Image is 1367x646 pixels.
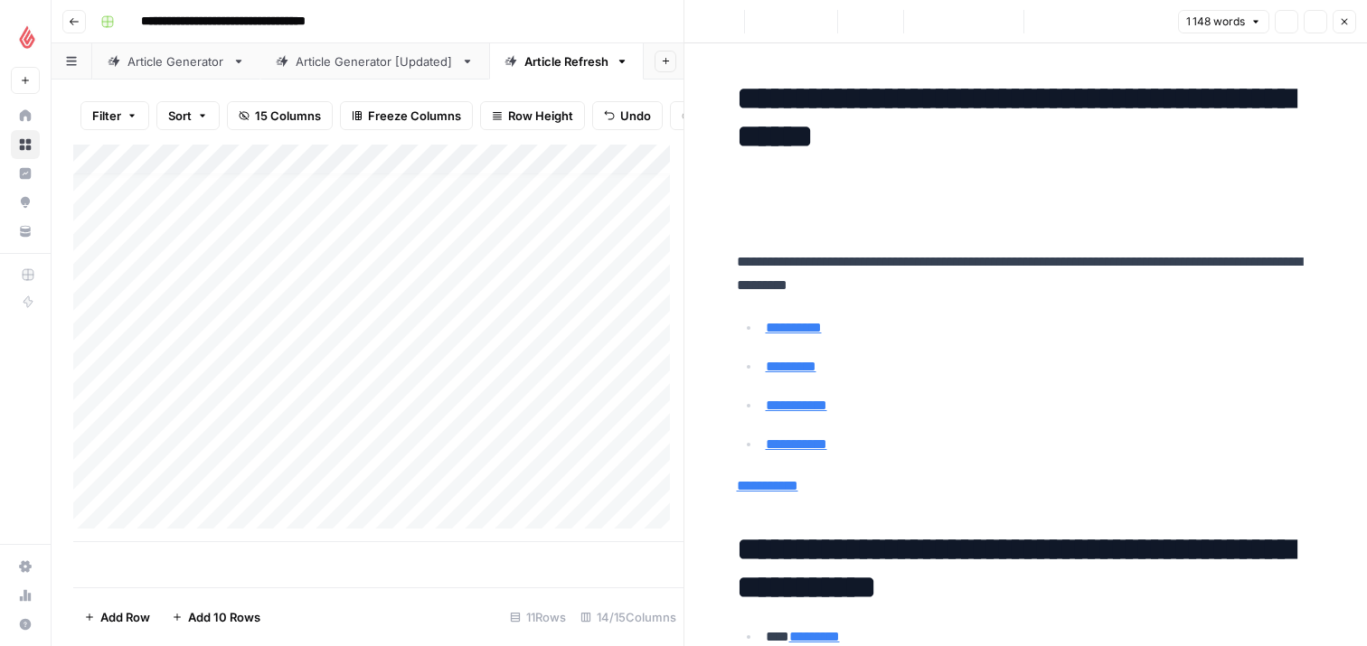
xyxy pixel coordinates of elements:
[11,610,40,639] button: Help + Support
[573,603,683,632] div: 14/15 Columns
[1186,14,1245,30] span: 1 148 words
[73,603,161,632] button: Add Row
[11,217,40,246] a: Your Data
[503,603,573,632] div: 11 Rows
[92,107,121,125] span: Filter
[127,52,225,70] div: Article Generator
[592,101,663,130] button: Undo
[620,107,651,125] span: Undo
[1178,10,1269,33] button: 1 148 words
[100,608,150,626] span: Add Row
[92,43,260,80] a: Article Generator
[524,52,608,70] div: Article Refresh
[80,101,149,130] button: Filter
[11,159,40,188] a: Insights
[11,188,40,217] a: Opportunities
[480,101,585,130] button: Row Height
[11,101,40,130] a: Home
[255,107,321,125] span: 15 Columns
[368,107,461,125] span: Freeze Columns
[508,107,573,125] span: Row Height
[168,107,192,125] span: Sort
[156,101,220,130] button: Sort
[737,192,738,192] img: postscript
[296,52,454,70] div: Article Generator [Updated]
[11,21,43,53] img: Lightspeed Logo
[11,130,40,159] a: Browse
[11,552,40,581] a: Settings
[489,43,644,80] a: Article Refresh
[260,43,489,80] a: Article Generator [Updated]
[340,101,473,130] button: Freeze Columns
[161,603,271,632] button: Add 10 Rows
[227,101,333,130] button: 15 Columns
[11,14,40,60] button: Workspace: Lightspeed
[188,608,260,626] span: Add 10 Rows
[11,581,40,610] a: Usage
